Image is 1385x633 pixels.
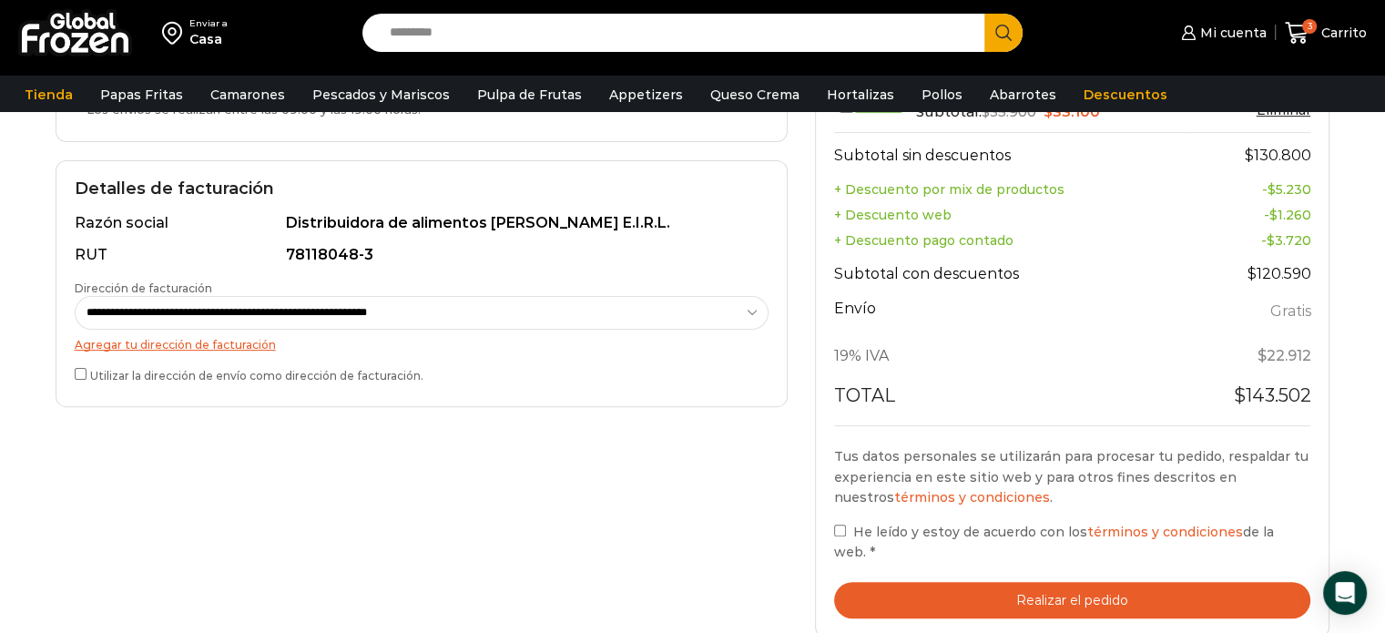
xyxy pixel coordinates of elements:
[189,17,228,30] div: Enviar a
[1244,147,1310,164] bdi: 130.800
[1257,347,1266,364] span: $
[303,77,459,112] a: Pescados y Mariscos
[834,446,1311,507] p: Tus datos personales se utilizarán para procesar tu pedido, respaldar tu experiencia en este siti...
[834,336,1191,378] th: 19% IVA
[1247,265,1310,282] bdi: 120.590
[1087,524,1243,540] a: términos y condiciones
[75,368,87,380] input: Utilizar la dirección de envío como dirección de facturación.
[1191,202,1311,228] td: -
[75,213,283,234] div: Razón social
[1191,177,1311,202] td: -
[286,213,758,234] div: Distribuidora de alimentos [PERSON_NAME] E.I.R.L.
[1302,19,1317,34] span: 3
[1191,228,1311,253] td: -
[1233,384,1245,406] span: $
[1176,15,1266,51] a: Mi cuenta
[286,245,758,266] div: 78118048-3
[189,30,228,48] div: Casa
[870,544,875,560] abbr: requerido
[834,295,1191,336] th: Envío
[834,582,1311,619] button: Realizar el pedido
[1247,265,1256,282] span: $
[75,281,769,330] label: Dirección de facturación
[834,377,1191,424] th: Total
[201,77,294,112] a: Camarones
[984,14,1023,52] button: Search button
[834,202,1191,228] th: + Descuento web
[468,77,591,112] a: Pulpa de Frutas
[982,103,990,120] span: $
[75,245,283,266] div: RUT
[1267,181,1275,198] span: $
[600,77,692,112] a: Appetizers
[834,228,1191,253] th: + Descuento pago contado
[1244,147,1253,164] span: $
[834,132,1191,177] th: Subtotal sin descuentos
[912,77,972,112] a: Pollos
[1268,207,1310,223] bdi: 1.260
[1269,299,1310,325] label: Gratis
[1196,24,1267,42] span: Mi cuenta
[75,179,769,199] h2: Detalles de facturación
[1044,103,1053,120] span: $
[834,524,1274,560] span: He leído y estoy de acuerdo con los de la web.
[91,77,192,112] a: Papas Fritas
[1268,207,1277,223] span: $
[75,338,276,352] a: Agregar tu dirección de facturación
[1257,347,1310,364] span: 22.912
[834,253,1191,295] th: Subtotal con descuentos
[1266,232,1274,249] span: $
[1074,77,1176,112] a: Descuentos
[834,525,846,536] input: He leído y estoy de acuerdo con lostérminos y condicionesde la web. *
[1044,103,1100,120] bdi: 33.100
[981,77,1065,112] a: Abarrotes
[1285,12,1367,55] a: 3 Carrito
[834,177,1191,202] th: + Descuento por mix de productos
[75,296,769,330] select: Dirección de facturación
[162,17,189,48] img: address-field-icon.svg
[1233,384,1310,406] bdi: 143.502
[1267,181,1310,198] bdi: 5.230
[1323,571,1367,615] div: Open Intercom Messenger
[701,77,809,112] a: Queso Crema
[1317,24,1367,42] span: Carrito
[818,77,903,112] a: Hortalizas
[75,364,769,383] label: Utilizar la dirección de envío como dirección de facturación.
[15,77,82,112] a: Tienda
[894,489,1050,505] a: términos y condiciones
[1266,232,1310,249] bdi: 3.720
[982,103,1036,120] bdi: 35.900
